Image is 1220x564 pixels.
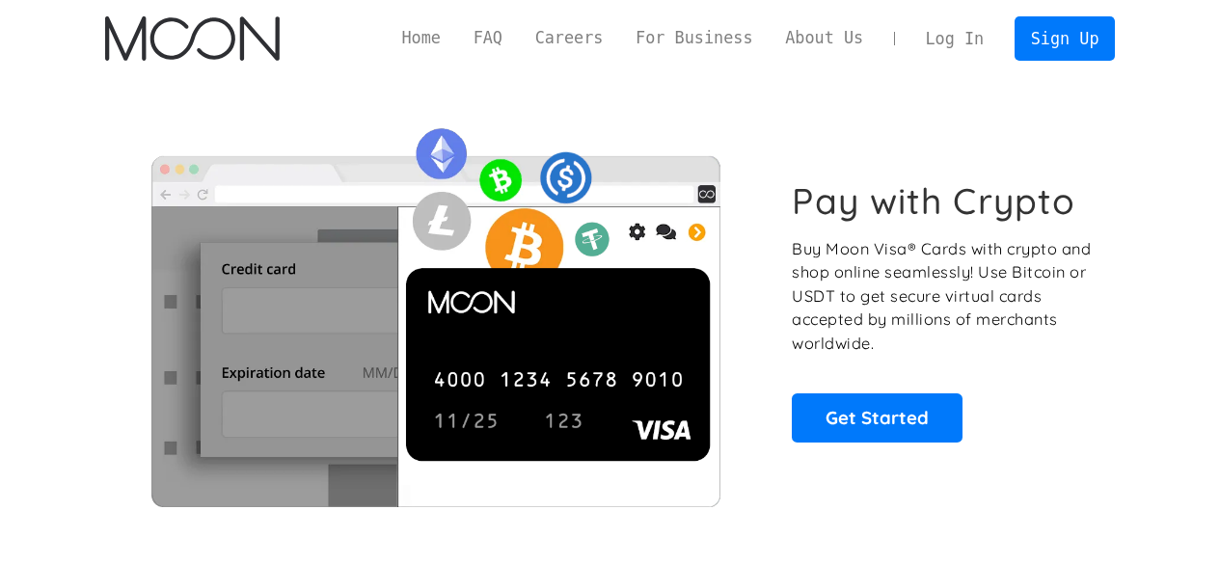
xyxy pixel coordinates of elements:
a: Log In [909,17,1000,60]
img: Moon Cards let you spend your crypto anywhere Visa is accepted. [105,115,766,506]
a: home [105,16,280,61]
a: For Business [619,26,769,50]
h1: Pay with Crypto [792,179,1075,223]
a: Get Started [792,393,962,442]
p: Buy Moon Visa® Cards with crypto and shop online seamlessly! Use Bitcoin or USDT to get secure vi... [792,237,1094,356]
a: Home [386,26,457,50]
a: About Us [769,26,880,50]
a: Sign Up [1015,16,1115,60]
a: Careers [519,26,619,50]
img: Moon Logo [105,16,280,61]
a: FAQ [457,26,519,50]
